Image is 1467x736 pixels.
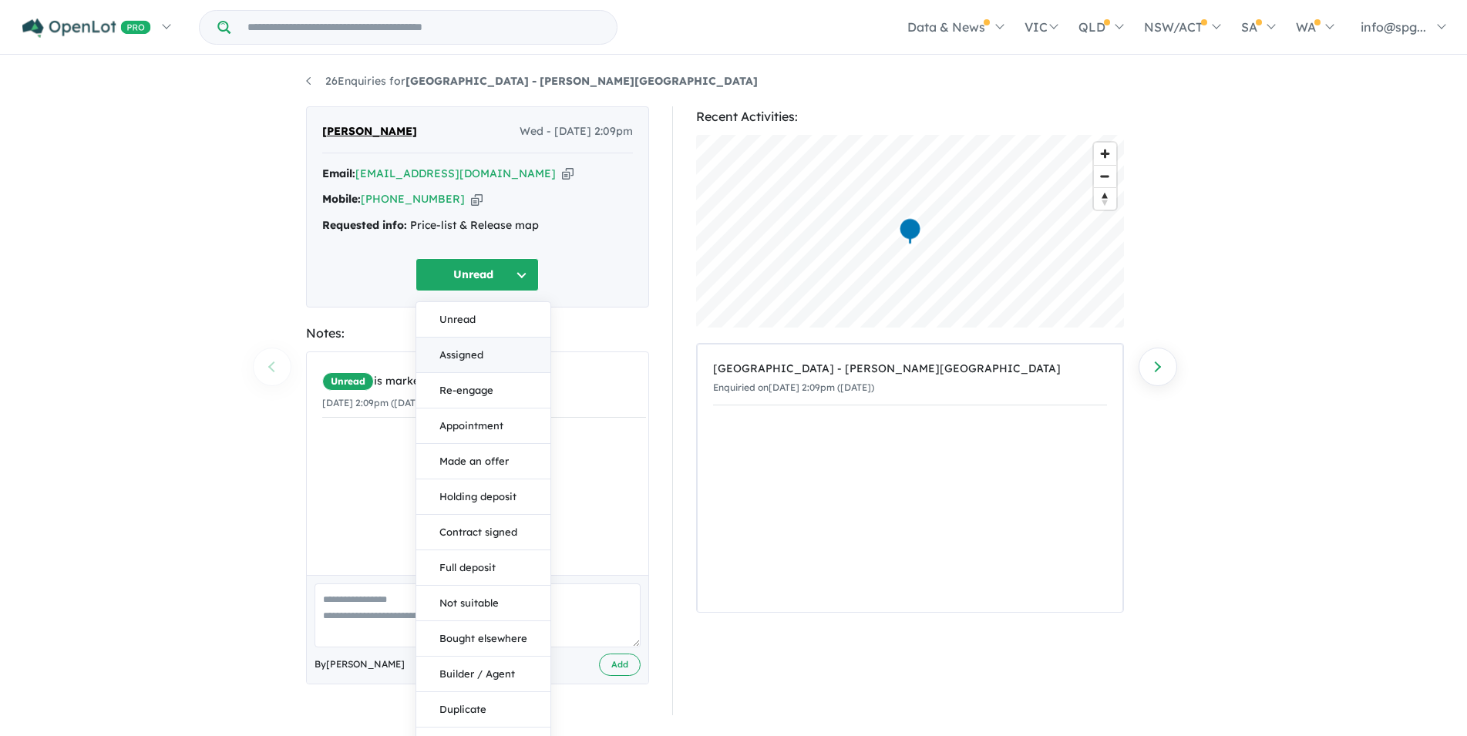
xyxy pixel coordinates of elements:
[306,323,649,344] div: Notes:
[713,360,1107,378] div: [GEOGRAPHIC_DATA] - [PERSON_NAME][GEOGRAPHIC_DATA]
[1094,187,1116,210] button: Reset bearing to north
[416,338,550,373] button: Assigned
[322,166,355,180] strong: Email:
[1094,188,1116,210] span: Reset bearing to north
[1094,166,1116,187] span: Zoom out
[361,192,465,206] a: [PHONE_NUMBER]
[405,74,758,88] strong: [GEOGRAPHIC_DATA] - [PERSON_NAME][GEOGRAPHIC_DATA]
[696,135,1124,328] canvas: Map
[898,217,921,246] div: Map marker
[520,123,633,141] span: Wed - [DATE] 2:09pm
[22,18,151,38] img: Openlot PRO Logo White
[306,74,758,88] a: 26Enquiries for[GEOGRAPHIC_DATA] - [PERSON_NAME][GEOGRAPHIC_DATA]
[416,621,550,657] button: Bought elsewhere
[562,166,574,182] button: Copy
[416,302,550,338] button: Unread
[599,654,641,676] button: Add
[416,515,550,550] button: Contract signed
[713,381,874,393] small: Enquiried on [DATE] 2:09pm ([DATE])
[416,408,550,444] button: Appointment
[416,586,550,621] button: Not suitable
[355,166,556,180] a: [EMAIL_ADDRESS][DOMAIN_NAME]
[306,72,1162,91] nav: breadcrumb
[471,191,483,207] button: Copy
[416,657,550,692] button: Builder / Agent
[416,479,550,515] button: Holding deposit
[416,373,550,408] button: Re-engage
[322,217,633,235] div: Price-list & Release map
[416,444,550,479] button: Made an offer
[1361,19,1426,35] span: info@spg...
[322,192,361,206] strong: Mobile:
[713,352,1107,405] a: [GEOGRAPHIC_DATA] - [PERSON_NAME][GEOGRAPHIC_DATA]Enquiried on[DATE] 2:09pm ([DATE])
[322,218,407,232] strong: Requested info:
[416,258,539,291] button: Unread
[1094,143,1116,165] button: Zoom in
[696,106,1124,127] div: Recent Activities:
[1094,165,1116,187] button: Zoom out
[322,397,428,408] small: [DATE] 2:09pm ([DATE])
[322,372,646,391] div: is marked.
[322,123,417,141] span: [PERSON_NAME]
[416,692,550,728] button: Duplicate
[322,372,374,391] span: Unread
[416,550,550,586] button: Full deposit
[234,11,614,44] input: Try estate name, suburb, builder or developer
[315,657,405,672] span: By [PERSON_NAME]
